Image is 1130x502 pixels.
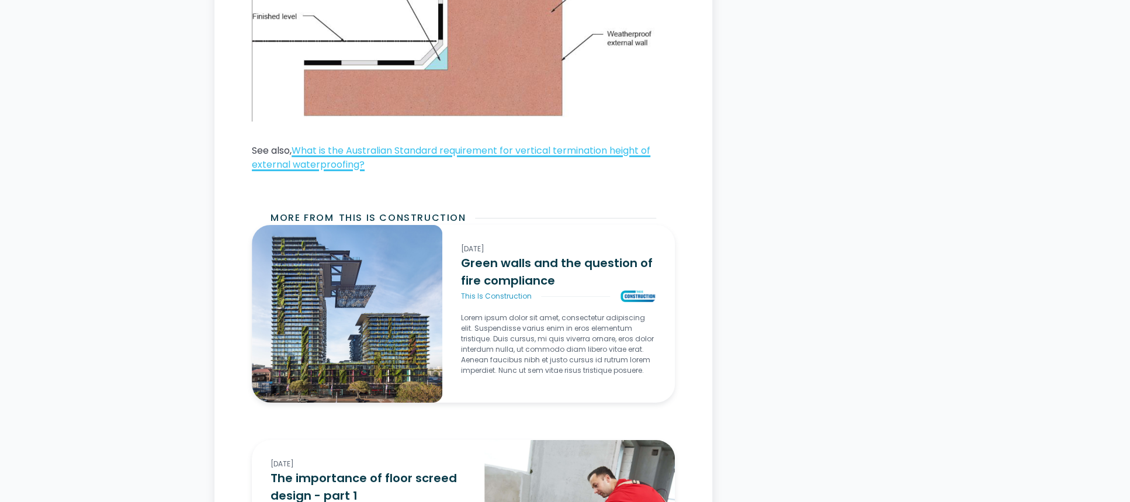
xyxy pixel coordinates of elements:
div: [DATE] [461,244,656,254]
h3: Green walls and the question of fire compliance [461,254,656,289]
img: Green walls and the question of fire compliance [619,289,656,303]
h2: This Is Construction [338,211,466,225]
div: [DATE] [271,459,466,469]
h2: More from [271,211,334,225]
p: See also, [252,144,675,172]
a: What is the Australian Standard requirement for vertical termination height of external waterproo... [252,144,650,171]
a: [DATE]Green walls and the question of fire complianceThis Is ConstructionGreen walls and the ques... [442,225,675,403]
div: This Is Construction [461,291,532,302]
img: Green walls and the question of fire compliance [252,225,442,403]
p: Lorem ipsum dolor sit amet, consectetur adipiscing elit. Suspendisse varius enim in eros elementu... [461,313,656,376]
